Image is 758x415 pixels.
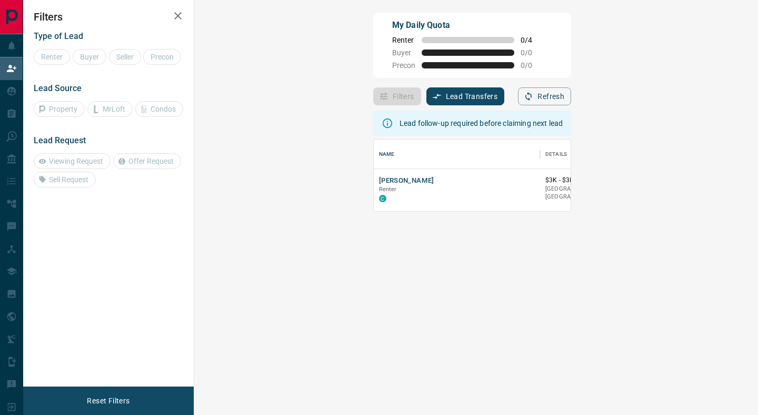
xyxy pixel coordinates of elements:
[379,186,397,193] span: Renter
[392,61,415,70] span: Precon
[392,19,544,32] p: My Daily Quota
[518,87,571,105] button: Refresh
[545,185,639,201] p: [GEOGRAPHIC_DATA], [GEOGRAPHIC_DATA]
[379,195,386,202] div: condos.ca
[545,176,639,185] p: $3K - $3K
[34,11,183,23] h2: Filters
[521,48,544,57] span: 0 / 0
[374,140,540,169] div: Name
[80,392,136,410] button: Reset Filters
[521,61,544,70] span: 0 / 0
[34,31,83,41] span: Type of Lead
[379,140,395,169] div: Name
[34,135,86,145] span: Lead Request
[34,83,82,93] span: Lead Source
[392,48,415,57] span: Buyer
[400,114,563,133] div: Lead follow-up required before claiming next lead
[379,176,434,186] button: [PERSON_NAME]
[392,36,415,44] span: Renter
[545,140,567,169] div: Details
[426,87,505,105] button: Lead Transfers
[521,36,544,44] span: 0 / 4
